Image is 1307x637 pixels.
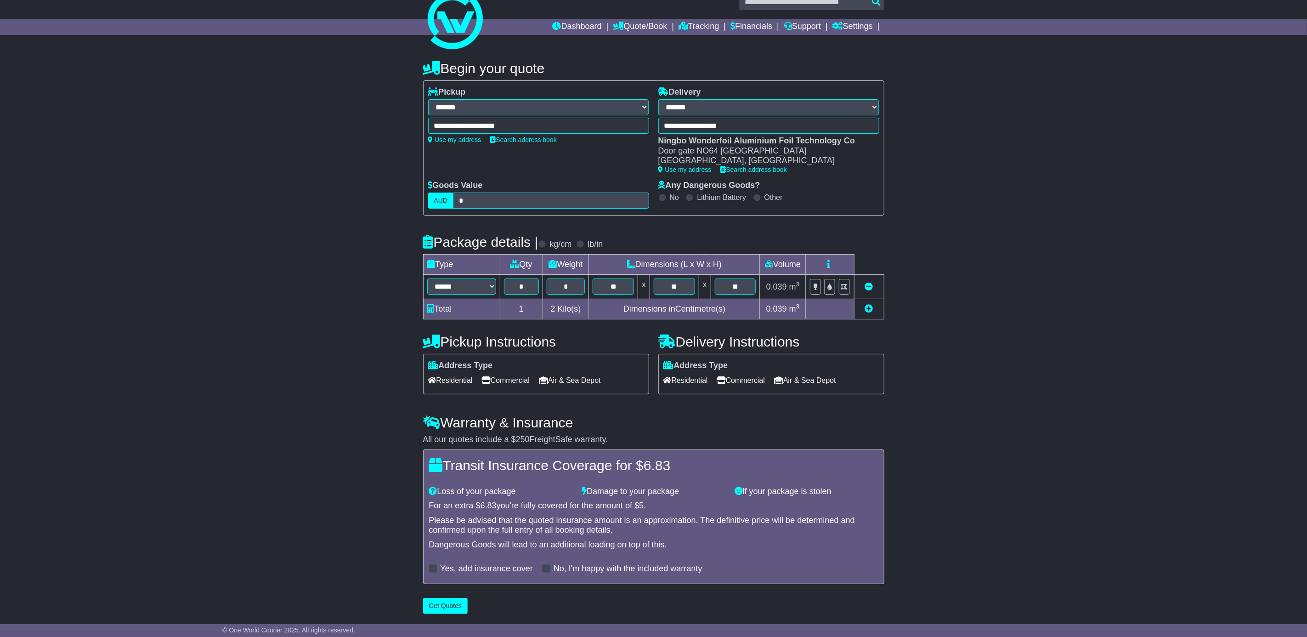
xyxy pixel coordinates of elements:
td: Dimensions in Centimetre(s) [589,299,760,319]
div: [GEOGRAPHIC_DATA], [GEOGRAPHIC_DATA] [658,156,870,166]
span: © One World Courier 2025. All rights reserved. [222,626,355,634]
div: All our quotes include a $ FreightSafe warranty. [423,435,884,445]
td: Dimensions (L x W x H) [589,255,760,275]
td: Total [423,299,500,319]
label: AUD [428,193,454,209]
a: Search address book [491,136,557,143]
a: Remove this item [865,282,873,291]
div: If your package is stolen [730,487,883,497]
span: Commercial [717,373,765,387]
a: Financials [730,19,772,35]
span: m [789,304,800,313]
label: Delivery [658,87,701,97]
span: 6.83 [481,501,497,510]
span: 250 [516,435,530,444]
div: Door gate NO64 [GEOGRAPHIC_DATA] [658,146,870,156]
span: Air & Sea Depot [774,373,836,387]
span: Residential [428,373,473,387]
a: Search address book [721,166,787,173]
label: kg/cm [549,239,571,250]
span: 0.039 [766,282,787,291]
button: Get Quotes [423,598,468,614]
a: Quote/Book [613,19,667,35]
td: x [638,275,650,299]
div: Ningbo Wonderfoil Aluminium Foil Technology Co [658,136,870,146]
span: Residential [663,373,708,387]
label: Other [764,193,783,202]
h4: Warranty & Insurance [423,415,884,430]
a: Use my address [428,136,481,143]
label: No, I'm happy with the included warranty [554,564,702,574]
span: m [789,282,800,291]
a: Settings [832,19,873,35]
h4: Pickup Instructions [423,334,649,349]
div: For an extra $ you're fully covered for the amount of $ . [429,501,878,511]
label: Pickup [428,87,466,97]
div: Damage to your package [577,487,730,497]
td: Weight [543,255,589,275]
td: Volume [760,255,806,275]
td: Type [423,255,500,275]
a: Add new item [865,304,873,313]
label: Lithium Battery [697,193,746,202]
sup: 3 [796,281,800,288]
td: Qty [500,255,543,275]
label: Yes, add insurance cover [441,564,533,574]
h4: Begin your quote [423,61,884,76]
label: Goods Value [428,181,483,191]
span: Commercial [482,373,530,387]
label: Address Type [663,361,728,371]
sup: 3 [796,303,800,310]
label: Any Dangerous Goods? [658,181,760,191]
td: x [699,275,711,299]
h4: Delivery Instructions [658,334,884,349]
label: lb/in [588,239,603,250]
span: Air & Sea Depot [539,373,601,387]
a: Support [784,19,821,35]
div: Loss of your package [424,487,577,497]
span: 5 [639,501,644,510]
div: Dangerous Goods will lead to an additional loading on top of this. [429,540,878,550]
td: Kilo(s) [543,299,589,319]
a: Dashboard [553,19,602,35]
a: Tracking [679,19,719,35]
span: 2 [550,304,555,313]
div: Please be advised that the quoted insurance amount is an approximation. The definitive price will... [429,516,878,535]
label: No [670,193,679,202]
span: 6.83 [644,458,670,473]
label: Address Type [428,361,493,371]
a: Use my address [658,166,712,173]
h4: Package details | [423,234,538,250]
span: 0.039 [766,304,787,313]
h4: Transit Insurance Coverage for $ [429,458,878,473]
td: 1 [500,299,543,319]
